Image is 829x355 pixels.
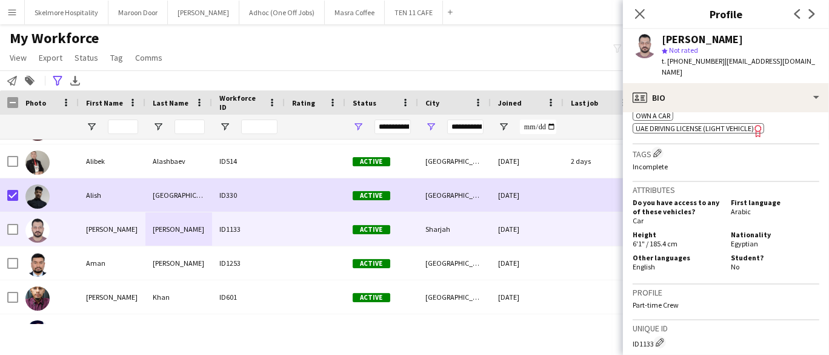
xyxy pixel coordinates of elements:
[212,144,285,178] div: ID514
[219,93,263,112] span: Workforce ID
[25,286,50,311] img: Amir Khan
[623,6,829,22] h3: Profile
[353,157,390,166] span: Active
[241,120,278,134] input: Workforce ID Filter Input
[731,253,819,262] h5: Student?
[418,144,491,178] div: [GEOGRAPHIC_DATA]
[70,50,103,66] a: Status
[491,144,564,178] div: [DATE]
[86,121,97,132] button: Open Filter Menu
[353,98,376,107] span: Status
[108,120,138,134] input: First Name Filter Input
[10,29,99,47] span: My Workforce
[79,314,145,348] div: [PERSON_NAME]
[425,98,439,107] span: City
[520,120,556,134] input: Joined Filter Input
[50,73,65,88] app-action-btn: Advanced filters
[110,52,123,63] span: Tag
[633,253,721,262] h5: Other languages
[731,207,751,216] span: Arabic
[145,178,212,212] div: [GEOGRAPHIC_DATA]
[219,121,230,132] button: Open Filter Menu
[75,52,98,63] span: Status
[623,83,829,112] div: Bio
[353,191,390,200] span: Active
[498,121,509,132] button: Open Filter Menu
[491,178,564,212] div: [DATE]
[34,50,67,66] a: Export
[418,212,491,246] div: Sharjah
[418,314,491,348] div: [GEOGRAPHIC_DATA]
[135,52,162,63] span: Comms
[633,287,819,298] h3: Profile
[662,34,743,45] div: [PERSON_NAME]
[212,246,285,280] div: ID1253
[633,239,678,248] span: 6'1" / 185.4 cm
[86,98,123,107] span: First Name
[325,1,385,24] button: Masra Coffee
[39,52,62,63] span: Export
[145,314,212,348] div: [PERSON_NAME]
[108,1,168,24] button: Maroon Door
[491,246,564,280] div: [DATE]
[25,184,50,209] img: Alish Khatiwada
[145,280,212,314] div: Khan
[425,121,436,132] button: Open Filter Menu
[79,246,145,280] div: Aman
[731,262,739,271] span: No
[491,280,564,314] div: [DATE]
[25,252,50,277] img: Aman Ullah
[168,1,239,24] button: [PERSON_NAME]
[731,239,758,248] span: Egyptian
[491,212,564,246] div: [DATE]
[498,98,522,107] span: Joined
[25,218,50,243] img: Karim Al Shetiwi
[491,314,564,348] div: [DATE]
[385,1,443,24] button: TEN 11 CAFE
[145,212,212,246] div: [PERSON_NAME]
[145,246,212,280] div: [PERSON_NAME]
[636,124,754,133] span: UAE Driving License (Light Vehicle)
[731,230,819,239] h5: Nationality
[212,178,285,212] div: ID330
[633,147,819,160] h3: Tags
[353,225,390,234] span: Active
[418,280,491,314] div: [GEOGRAPHIC_DATA]
[79,212,145,246] div: [PERSON_NAME]
[633,184,819,195] h3: Attributes
[79,144,145,178] div: Alibek
[633,262,655,271] span: English
[633,336,819,348] div: ID1133
[418,178,491,212] div: [GEOGRAPHIC_DATA]
[175,120,205,134] input: Last Name Filter Input
[669,46,698,55] span: Not rated
[239,1,325,24] button: Adhoc (One Off Jobs)
[5,50,32,66] a: View
[636,111,670,120] span: Own a Car
[212,212,285,246] div: ID1133
[25,1,108,24] button: Skelmore Hospitality
[68,73,82,88] app-action-btn: Export XLSX
[25,98,46,107] span: Photo
[353,121,364,132] button: Open Filter Menu
[145,144,212,178] div: Alashbaev
[633,162,819,171] p: Incomplete
[731,198,819,207] h5: First language
[153,98,188,107] span: Last Name
[571,98,598,107] span: Last job
[130,50,167,66] a: Comms
[5,73,19,88] app-action-btn: Notify workforce
[564,144,636,178] div: 2 days
[418,246,491,280] div: [GEOGRAPHIC_DATA]
[662,56,725,66] span: t. [PHONE_NUMBER]
[105,50,128,66] a: Tag
[633,323,819,334] h3: Unique ID
[79,178,145,212] div: Alish
[25,320,50,345] img: Anton Garcia
[633,230,721,239] h5: Height
[633,198,721,216] h5: Do you have access to any of these vehicles?
[22,73,37,88] app-action-btn: Add to tag
[212,280,285,314] div: ID601
[25,150,50,175] img: Alibek Alashbaev
[353,293,390,302] span: Active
